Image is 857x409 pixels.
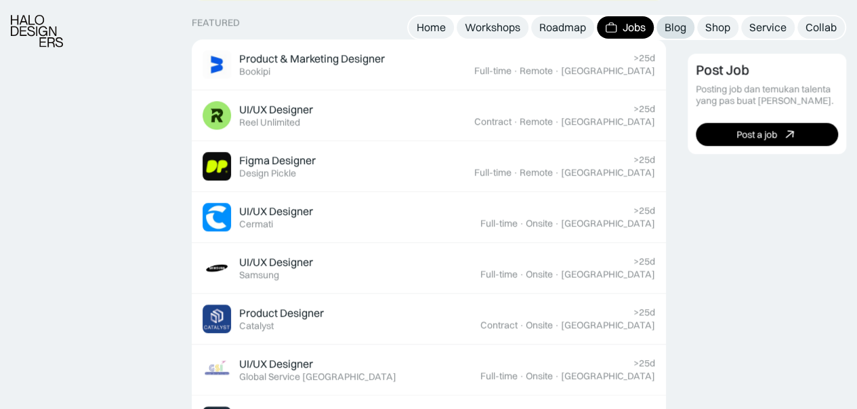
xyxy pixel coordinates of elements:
[526,370,553,382] div: Onsite
[633,256,655,267] div: >25d
[554,319,560,331] div: ·
[554,167,560,178] div: ·
[519,370,524,382] div: ·
[203,152,231,180] img: Job Image
[239,269,279,281] div: Samsung
[633,357,655,369] div: >25d
[203,305,231,333] img: Job Image
[513,116,518,128] div: ·
[561,269,655,280] div: [GEOGRAPHIC_DATA]
[409,16,454,39] a: Home
[665,20,686,35] div: Blog
[239,102,313,117] div: UI/UX Designer
[480,370,518,382] div: Full-time
[513,167,518,178] div: ·
[203,50,231,79] img: Job Image
[203,355,231,384] img: Job Image
[554,269,560,280] div: ·
[519,269,524,280] div: ·
[239,218,273,230] div: Cermati
[239,371,396,383] div: Global Service [GEOGRAPHIC_DATA]
[656,16,694,39] a: Blog
[239,255,313,269] div: UI/UX Designer
[474,167,511,178] div: Full-time
[696,123,839,147] a: Post a job
[192,141,666,192] a: Job ImageFigma DesignerDesign Pickle>25dFull-time·Remote·[GEOGRAPHIC_DATA]
[192,39,666,90] a: Job ImageProduct & Marketing DesignerBookipi>25dFull-time·Remote·[GEOGRAPHIC_DATA]
[741,16,795,39] a: Service
[203,101,231,130] img: Job Image
[561,167,655,178] div: [GEOGRAPHIC_DATA]
[696,62,749,79] div: Post Job
[239,320,274,332] div: Catalyst
[531,16,594,39] a: Roadmap
[633,103,655,115] div: >25d
[526,269,553,280] div: Onsite
[561,319,655,331] div: [GEOGRAPHIC_DATA]
[192,90,666,141] a: Job ImageUI/UX DesignerReel Unlimited>25dContract·Remote·[GEOGRAPHIC_DATA]
[633,154,655,165] div: >25d
[736,129,777,140] div: Post a job
[519,218,524,229] div: ·
[797,16,845,39] a: Collab
[554,370,560,382] div: ·
[633,205,655,216] div: >25d
[480,269,518,280] div: Full-time
[561,65,655,77] div: [GEOGRAPHIC_DATA]
[192,294,666,345] a: Job ImageProduct DesignerCatalyst>25dContract·Onsite·[GEOGRAPHIC_DATA]
[520,167,553,178] div: Remote
[561,370,655,382] div: [GEOGRAPHIC_DATA]
[806,20,837,35] div: Collab
[520,65,553,77] div: Remote
[554,218,560,229] div: ·
[239,52,385,66] div: Product & Marketing Designer
[480,319,518,331] div: Contract
[239,306,324,320] div: Product Designer
[561,218,655,229] div: [GEOGRAPHIC_DATA]
[633,307,655,318] div: >25d
[239,357,313,371] div: UI/UX Designer
[239,117,300,128] div: Reel Unlimited
[520,116,553,128] div: Remote
[192,17,240,28] div: Featured
[554,65,560,77] div: ·
[513,65,518,77] div: ·
[623,20,646,35] div: Jobs
[597,16,654,39] a: Jobs
[192,192,666,243] a: Job ImageUI/UX DesignerCermati>25dFull-time·Onsite·[GEOGRAPHIC_DATA]
[561,116,655,128] div: [GEOGRAPHIC_DATA]
[526,218,553,229] div: Onsite
[465,20,520,35] div: Workshops
[417,20,446,35] div: Home
[519,319,524,331] div: ·
[192,243,666,294] a: Job ImageUI/UX DesignerSamsung>25dFull-time·Onsite·[GEOGRAPHIC_DATA]
[203,203,231,231] img: Job Image
[539,20,586,35] div: Roadmap
[239,66,270,77] div: Bookipi
[192,345,666,395] a: Job ImageUI/UX DesignerGlobal Service [GEOGRAPHIC_DATA]>25dFull-time·Onsite·[GEOGRAPHIC_DATA]
[239,168,296,179] div: Design Pickle
[474,116,511,128] div: Contract
[474,65,511,77] div: Full-time
[749,20,787,35] div: Service
[697,16,738,39] a: Shop
[239,153,316,168] div: Figma Designer
[705,20,730,35] div: Shop
[633,52,655,64] div: >25d
[696,84,839,107] div: Posting job dan temukan talenta yang pas buat [PERSON_NAME].
[203,254,231,282] img: Job Image
[526,319,553,331] div: Onsite
[457,16,528,39] a: Workshops
[554,116,560,128] div: ·
[480,218,518,229] div: Full-time
[239,204,313,218] div: UI/UX Designer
